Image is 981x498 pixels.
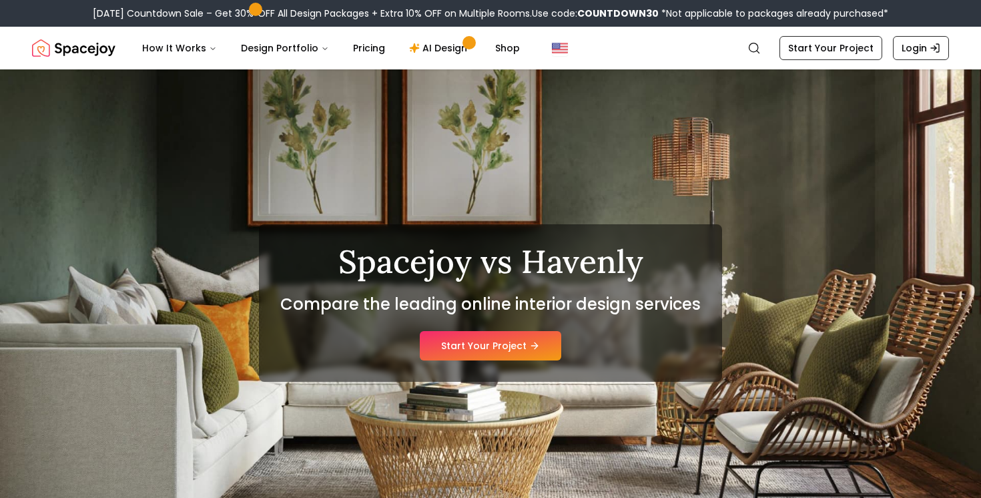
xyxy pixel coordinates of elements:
[32,35,115,61] a: Spacejoy
[280,294,701,315] h2: Compare the leading online interior design services
[32,27,949,69] nav: Global
[420,331,561,360] a: Start Your Project
[552,40,568,56] img: United States
[779,36,882,60] a: Start Your Project
[32,35,115,61] img: Spacejoy Logo
[230,35,340,61] button: Design Portfolio
[484,35,531,61] a: Shop
[280,246,701,278] h1: Spacejoy vs Havenly
[532,7,659,20] span: Use code:
[398,35,482,61] a: AI Design
[659,7,888,20] span: *Not applicable to packages already purchased*
[342,35,396,61] a: Pricing
[93,7,888,20] div: [DATE] Countdown Sale – Get 30% OFF All Design Packages + Extra 10% OFF on Multiple Rooms.
[131,35,228,61] button: How It Works
[577,7,659,20] b: COUNTDOWN30
[131,35,531,61] nav: Main
[893,36,949,60] a: Login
